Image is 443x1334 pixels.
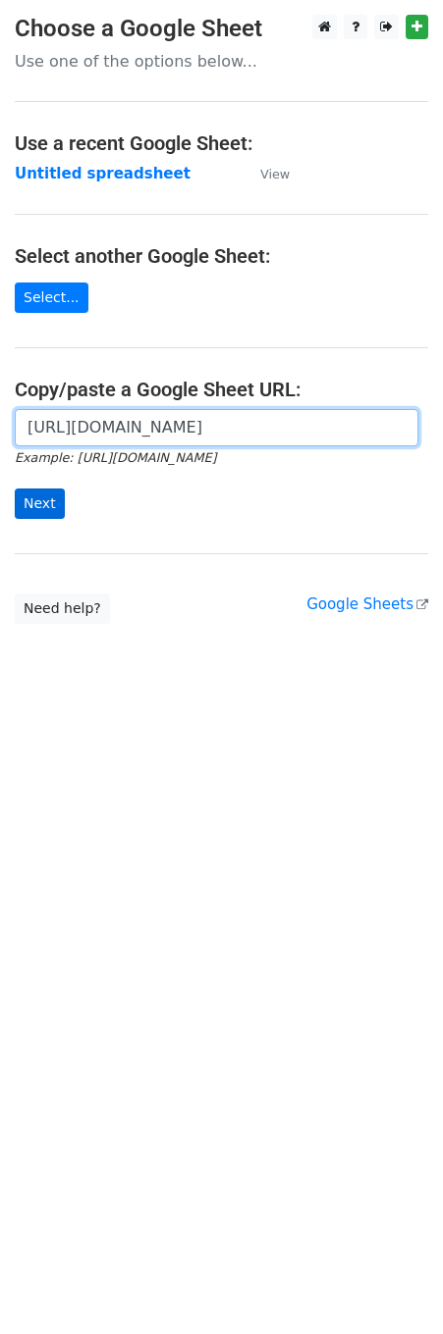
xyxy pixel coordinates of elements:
h4: Use a recent Google Sheet: [15,131,428,155]
small: View [260,167,290,181]
small: Example: [URL][DOMAIN_NAME] [15,450,216,465]
a: Google Sheets [306,595,428,613]
input: Next [15,488,65,519]
h4: Copy/paste a Google Sheet URL: [15,378,428,401]
h3: Choose a Google Sheet [15,15,428,43]
a: Need help? [15,593,110,624]
a: View [241,165,290,182]
a: Select... [15,282,88,313]
input: Paste your Google Sheet URL here [15,409,418,446]
p: Use one of the options below... [15,51,428,72]
a: Untitled spreadsheet [15,165,191,182]
h4: Select another Google Sheet: [15,244,428,268]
